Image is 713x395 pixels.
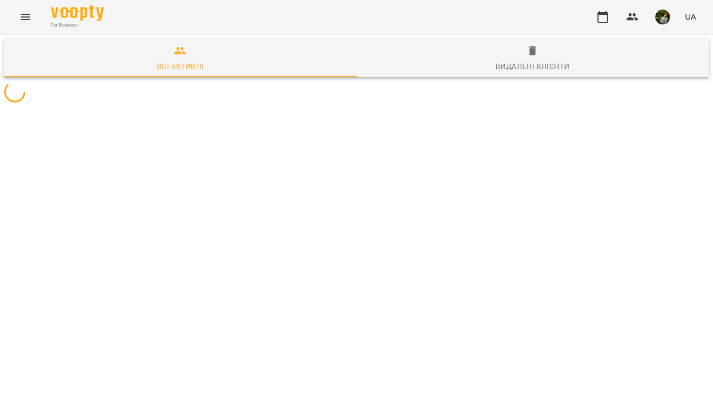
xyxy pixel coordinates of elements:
[13,4,38,30] button: Menu
[51,5,104,21] img: Voopty Logo
[51,22,104,29] span: For Business
[157,60,204,73] div: Всі активні
[655,10,670,24] img: b75e9dd987c236d6cf194ef640b45b7d.jpg
[496,60,569,73] div: Видалені клієнти
[681,7,700,27] button: UA
[685,11,696,22] span: UA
